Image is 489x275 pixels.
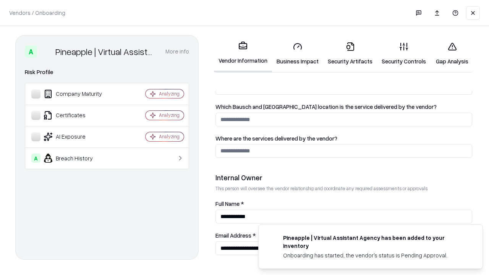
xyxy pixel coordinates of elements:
[215,104,472,110] label: Which Bausch and [GEOGRAPHIC_DATA] location is the service delivered by the vendor?
[165,45,189,58] button: More info
[214,35,272,72] a: Vendor Information
[268,234,277,243] img: trypineapple.com
[283,251,464,259] div: Onboarding has started, the vendor's status is Pending Approval.
[323,36,377,71] a: Security Artifacts
[215,201,472,207] label: Full Name *
[40,45,52,58] img: Pineapple | Virtual Assistant Agency
[31,154,40,163] div: A
[31,132,123,141] div: AI Exposure
[215,173,472,182] div: Internal Owner
[377,36,431,71] a: Security Controls
[283,234,464,250] div: Pineapple | Virtual Assistant Agency has been added to your inventory
[31,111,123,120] div: Certificates
[31,89,123,99] div: Company Maturity
[272,36,323,71] a: Business Impact
[25,45,37,58] div: A
[9,9,65,17] p: Vendors / Onboarding
[215,233,472,238] label: Email Address *
[159,91,180,97] div: Analyzing
[25,68,189,77] div: Risk Profile
[215,136,472,141] label: Where are the services delivered by the vendor?
[159,112,180,118] div: Analyzing
[55,45,156,58] div: Pineapple | Virtual Assistant Agency
[159,133,180,140] div: Analyzing
[31,154,123,163] div: Breach History
[215,185,472,192] p: This person will oversee the vendor relationship and coordinate any required assessments or appro...
[431,36,474,71] a: Gap Analysis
